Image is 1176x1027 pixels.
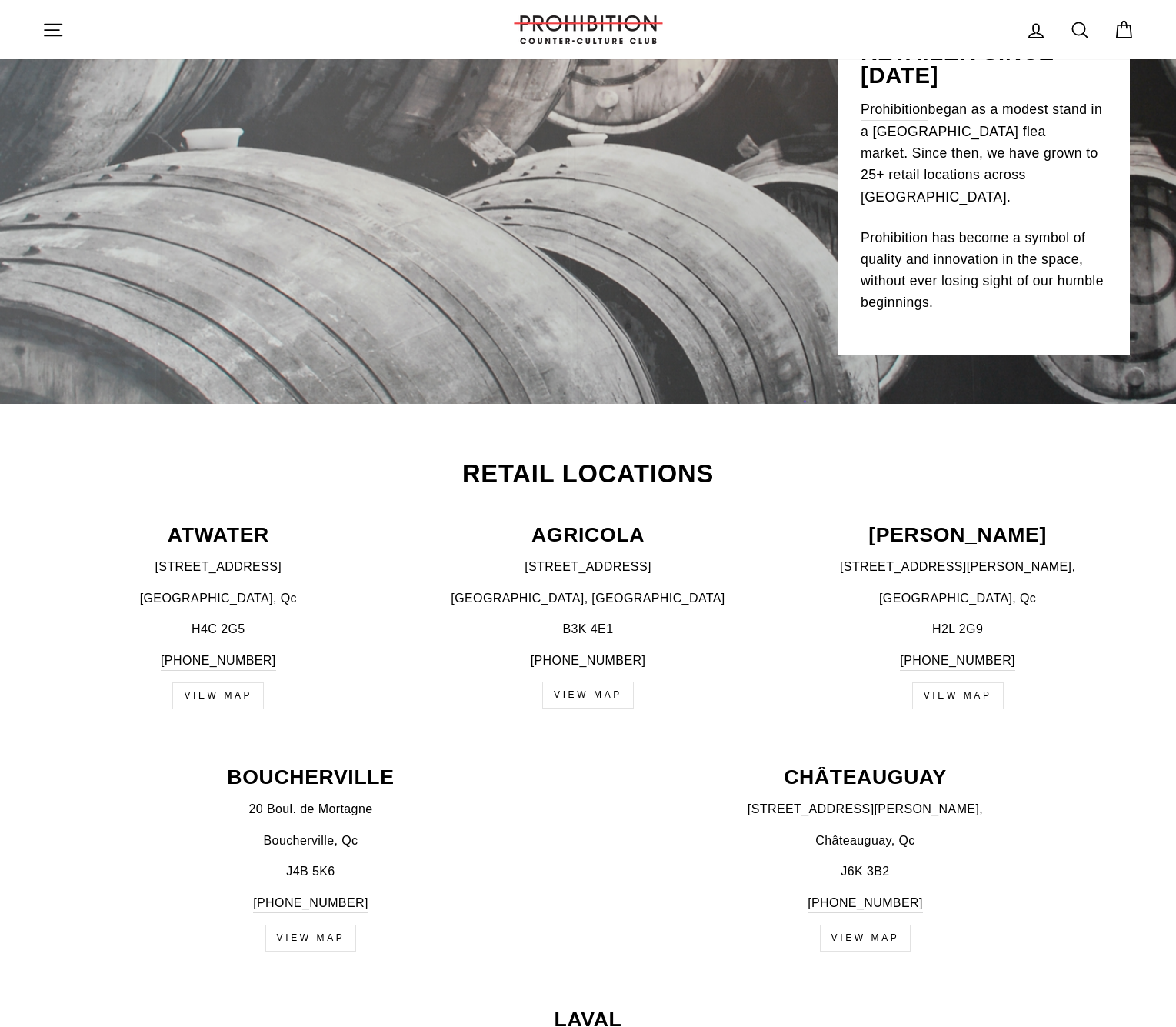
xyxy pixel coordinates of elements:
p: Châteauguay, Qc [597,831,1134,851]
p: Boucherville, Qc [42,831,580,851]
p: [PERSON_NAME] [781,525,1134,545]
p: [STREET_ADDRESS][PERSON_NAME], [597,799,1134,819]
a: view map [820,925,911,952]
p: AGRICOLA [411,525,765,545]
a: [PHONE_NUMBER] [253,893,368,914]
p: [GEOGRAPHIC_DATA], Qc [42,589,395,609]
p: J6K 3B2 [597,862,1134,882]
p: [GEOGRAPHIC_DATA], Qc [781,589,1134,609]
p: began as a modest stand in a [GEOGRAPHIC_DATA] flea market. Since then, we have grown to 25+ reta... [861,98,1107,208]
p: [PHONE_NUMBER] [411,651,765,671]
a: [PHONE_NUMBER] [900,651,1015,672]
a: Prohibition [861,98,928,121]
a: view map [265,925,357,952]
p: [STREET_ADDRESS] [411,557,765,577]
p: [GEOGRAPHIC_DATA], [GEOGRAPHIC_DATA] [411,589,765,609]
p: ATWATER [42,525,395,545]
a: view map [912,682,1004,709]
a: VIEW MAP [172,682,264,709]
h2: Retail Locations [42,462,1134,487]
p: J4B 5K6 [42,862,580,882]
p: 20 Boul. de Mortagne [42,799,580,819]
p: H4C 2G5 [42,619,395,639]
img: PROHIBITION COUNTER-CULTURE CLUB [511,15,665,44]
p: B3K 4E1 [411,619,765,639]
a: [PHONE_NUMBER] [808,893,923,914]
a: [PHONE_NUMBER] [161,651,276,672]
p: [STREET_ADDRESS] [42,557,395,577]
p: CHÂTEAUGUAY [597,767,1134,788]
p: BOUCHERVILLE [42,767,580,788]
p: [STREET_ADDRESS][PERSON_NAME], [781,557,1134,577]
p: H2L 2G9 [781,619,1134,639]
p: Prohibition has become a symbol of quality and innovation in the space, without ever losing sight... [861,227,1107,314]
a: VIEW MAP [542,682,634,709]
